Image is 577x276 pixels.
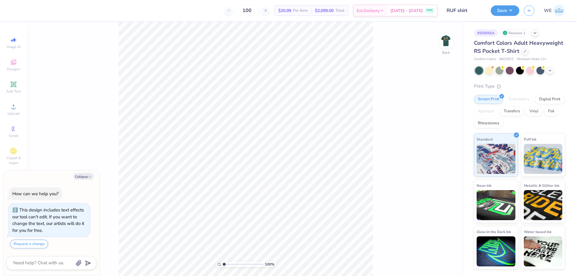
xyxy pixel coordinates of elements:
[278,8,291,14] span: $20.99
[544,107,558,116] div: Foil
[544,5,565,17] a: WE
[517,57,547,62] span: Minimum Order: 12 +
[390,8,423,14] span: [DATE] - [DATE]
[491,5,519,16] button: Save
[474,95,503,104] div: Screen Print
[477,236,515,266] img: Glow in the Dark Ink
[9,133,18,138] span: Greek
[474,119,503,128] div: Rhinestones
[477,144,515,174] img: Standard
[499,57,514,62] span: # 6030CC
[526,107,542,116] div: Vinyl
[524,229,551,235] span: Water based Ink
[553,5,565,17] img: Werrine Empeynado
[73,173,93,180] button: Collapse
[477,182,491,189] span: Neon Ink
[10,240,48,248] button: Request a change
[7,67,20,71] span: Designs
[3,156,24,165] span: Clipart & logos
[477,190,515,220] img: Neon Ink
[535,95,564,104] div: Digital Print
[474,29,498,37] div: # 509066A
[524,236,563,266] img: Water based Ink
[524,190,563,220] img: Metallic & Glitter Ink
[474,107,498,116] div: Applique
[357,8,380,14] span: Est. Delivery
[426,8,433,13] span: FREE
[315,8,334,14] span: $2,099.00
[500,107,524,116] div: Transfers
[474,83,565,90] div: Print Type
[8,111,20,116] span: Upload
[544,7,552,14] span: WE
[477,136,493,142] span: Standard
[474,57,496,62] span: Comfort Colors
[501,29,529,37] div: Revision 1
[442,50,450,55] div: Back
[524,136,536,142] span: Puff Ink
[7,44,21,49] span: Image AI
[235,5,259,16] input: – –
[293,8,308,14] span: Per Item
[477,229,511,235] span: Glow in the Dark Ink
[524,182,559,189] span: Metallic & Glitter Ink
[12,207,84,233] div: This design includes text effects our tool can't edit. If you want to change the text, our artist...
[12,191,59,197] div: How can we help you?
[6,89,21,94] span: Add Text
[335,8,344,14] span: Total
[505,95,533,104] div: Embroidery
[442,5,486,17] input: Untitled Design
[440,35,452,47] img: Back
[524,144,563,174] img: Puff Ink
[265,262,274,267] span: 100 %
[474,39,563,55] span: Comfort Colors Adult Heavyweight RS Pocket T-Shirt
